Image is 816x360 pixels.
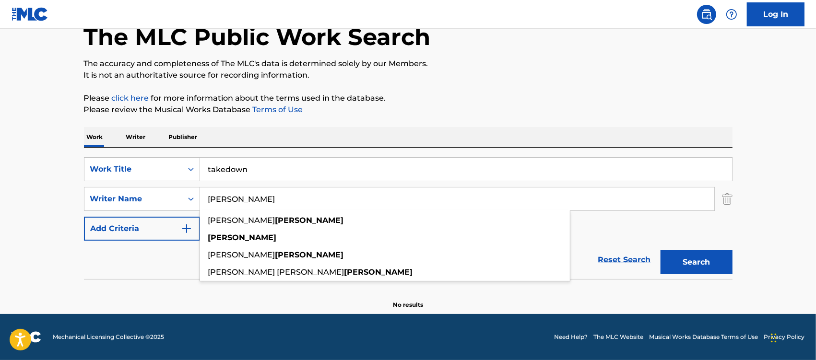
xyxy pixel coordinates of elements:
iframe: Chat Widget [768,314,816,360]
a: Musical Works Database Terms of Use [649,333,758,341]
p: The accuracy and completeness of The MLC's data is determined solely by our Members. [84,58,733,70]
div: Work Title [90,163,177,175]
form: Search Form [84,157,733,279]
strong: [PERSON_NAME] [344,267,413,277]
div: Help [722,5,741,24]
div: Drag [771,324,777,352]
a: Privacy Policy [764,333,804,341]
span: [PERSON_NAME] [208,250,275,259]
button: Search [661,250,733,274]
img: Delete Criterion [722,187,733,211]
a: click here [112,93,149,103]
a: Public Search [697,5,716,24]
strong: [PERSON_NAME] [208,233,277,242]
span: [PERSON_NAME] [PERSON_NAME] [208,267,344,277]
div: Writer Name [90,193,177,205]
p: It is not an authoritative source for recording information. [84,70,733,81]
img: 9d2ae6d4665cec9f34b9.svg [181,223,192,234]
span: [PERSON_NAME] [208,216,275,225]
p: No results [393,289,423,309]
strong: [PERSON_NAME] [275,216,344,225]
strong: [PERSON_NAME] [275,250,344,259]
button: Add Criteria [84,217,200,241]
img: MLC Logo [12,7,48,21]
a: Log In [747,2,804,26]
img: search [701,9,712,20]
p: Publisher [166,127,201,147]
p: Work [84,127,106,147]
img: help [726,9,737,20]
a: Reset Search [593,249,656,270]
img: logo [12,331,41,343]
a: The MLC Website [593,333,643,341]
p: Please for more information about the terms used in the database. [84,93,733,104]
span: Mechanical Licensing Collective © 2025 [53,333,164,341]
p: Writer [123,127,149,147]
a: Terms of Use [251,105,303,114]
a: Need Help? [554,333,588,341]
h1: The MLC Public Work Search [84,23,431,51]
p: Please review the Musical Works Database [84,104,733,116]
